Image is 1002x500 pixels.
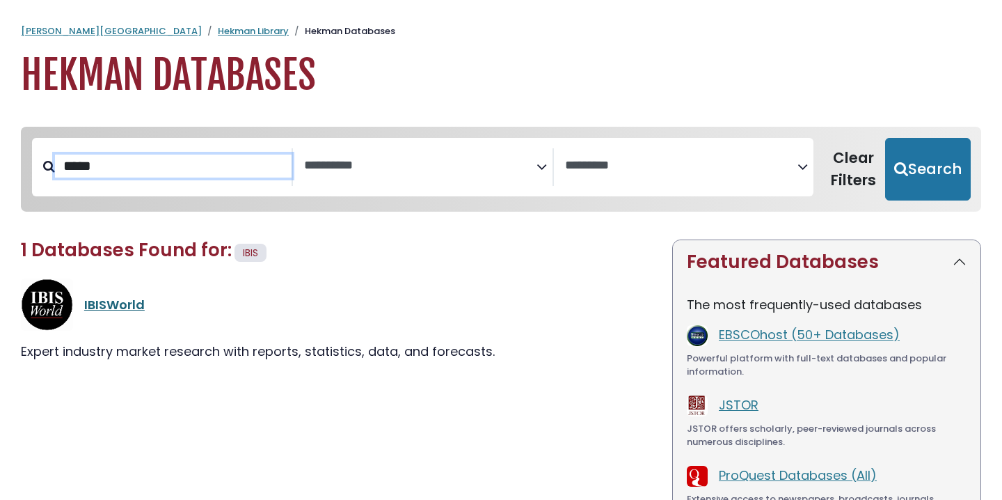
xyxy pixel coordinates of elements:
a: IBISWorld [84,296,145,313]
span: 1 Databases Found for: [21,237,232,263]
nav: breadcrumb [21,24,981,38]
h1: Hekman Databases [21,52,981,99]
button: Featured Databases [673,240,980,284]
span: IBIS [243,246,258,260]
div: JSTOR offers scholarly, peer-reviewed journals across numerous disciplines. [687,422,967,449]
div: Powerful platform with full-text databases and popular information. [687,352,967,379]
input: Search database by title or keyword [55,155,292,178]
a: EBSCOhost (50+ Databases) [719,326,900,343]
a: JSTOR [719,396,758,414]
textarea: Search [565,159,797,173]
textarea: Search [304,159,536,173]
a: Hekman Library [218,24,289,38]
button: Clear Filters [822,138,885,201]
button: Submit for Search Results [885,138,971,201]
p: The most frequently-used databases [687,295,967,314]
a: ProQuest Databases (All) [719,467,877,484]
a: [PERSON_NAME][GEOGRAPHIC_DATA] [21,24,202,38]
li: Hekman Databases [289,24,395,38]
nav: Search filters [21,127,981,212]
div: Expert industry market research with reports, statistics, data, and forecasts. [21,342,655,361]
